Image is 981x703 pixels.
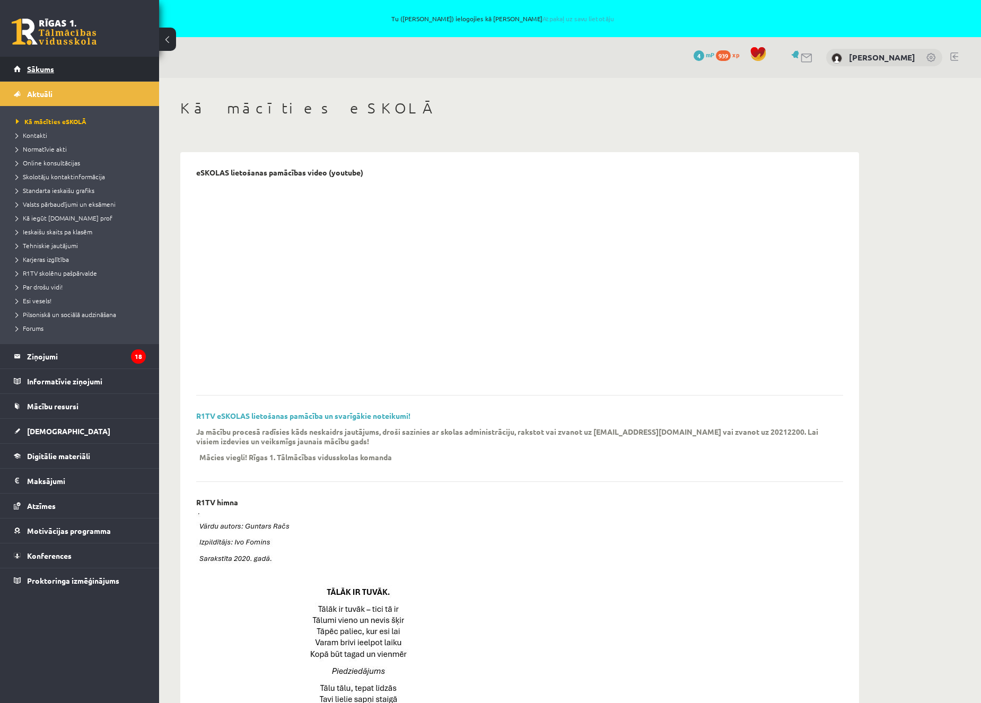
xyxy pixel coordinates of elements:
span: Valsts pārbaudījumi un eksāmeni [16,200,116,208]
span: Online konsultācijas [16,159,80,167]
span: Esi vesels! [16,296,51,305]
a: Normatīvie akti [16,144,148,154]
span: Par drošu vidi! [16,283,63,291]
span: 4 [694,50,704,61]
a: Tehniskie jautājumi [16,241,148,250]
span: Mācību resursi [27,401,78,411]
a: Kā iegūt [DOMAIN_NAME] prof [16,213,148,223]
a: Esi vesels! [16,296,148,305]
span: Tehniskie jautājumi [16,241,78,250]
a: Konferences [14,543,146,568]
span: Karjeras izglītība [16,255,69,263]
a: [DEMOGRAPHIC_DATA] [14,419,146,443]
a: Aktuāli [14,82,146,106]
span: mP [706,50,714,59]
span: Tu ([PERSON_NAME]) ielogojies kā [PERSON_NAME] [122,15,883,22]
span: Atzīmes [27,501,56,511]
span: Kā mācīties eSKOLĀ [16,117,86,126]
a: Ieskaišu skaits pa klasēm [16,227,148,236]
a: Kontakti [16,130,148,140]
a: R1TV eSKOLAS lietošanas pamācība un svarīgākie noteikumi! [196,411,410,420]
span: Konferences [27,551,72,560]
span: Motivācijas programma [27,526,111,535]
span: [DEMOGRAPHIC_DATA] [27,426,110,436]
a: 939 xp [716,50,744,59]
span: Kā iegūt [DOMAIN_NAME] prof [16,214,112,222]
a: Forums [16,323,148,333]
a: Valsts pārbaudījumi un eksāmeni [16,199,148,209]
p: Mācies viegli! [199,452,247,462]
a: Standarta ieskaišu grafiks [16,186,148,195]
p: Rīgas 1. Tālmācības vidusskolas komanda [249,452,392,462]
a: Online konsultācijas [16,158,148,168]
a: Atzīmes [14,494,146,518]
a: Motivācijas programma [14,519,146,543]
a: Maksājumi [14,469,146,493]
span: Proktoringa izmēģinājums [27,576,119,585]
a: Ziņojumi18 [14,344,146,368]
p: eSKOLAS lietošanas pamācības video (youtube) [196,168,363,177]
span: Pilsoniskā un sociālā audzināšana [16,310,116,319]
h1: Kā mācīties eSKOLĀ [180,99,859,117]
span: Skolotāju kontaktinformācija [16,172,105,181]
a: Rīgas 1. Tālmācības vidusskola [12,19,97,45]
legend: Informatīvie ziņojumi [27,369,146,393]
a: Kā mācīties eSKOLĀ [16,117,148,126]
span: Kontakti [16,131,47,139]
legend: Maksājumi [27,469,146,493]
a: Proktoringa izmēģinājums [14,568,146,593]
span: 939 [716,50,731,61]
span: Normatīvie akti [16,145,67,153]
img: Marta Grāve [831,53,842,64]
a: Par drošu vidi! [16,282,148,292]
a: Informatīvie ziņojumi [14,369,146,393]
a: R1TV skolēnu pašpārvalde [16,268,148,278]
span: Forums [16,324,43,332]
a: Karjeras izglītība [16,254,148,264]
span: xp [732,50,739,59]
span: Standarta ieskaišu grafiks [16,186,94,195]
a: Skolotāju kontaktinformācija [16,172,148,181]
a: 4 mP [694,50,714,59]
a: Digitālie materiāli [14,444,146,468]
a: Atpakaļ uz savu lietotāju [542,14,614,23]
legend: Ziņojumi [27,344,146,368]
p: R1TV himna [196,498,238,507]
span: Aktuāli [27,89,52,99]
a: Pilsoniskā un sociālā audzināšana [16,310,148,319]
p: Ja mācību procesā radīsies kāds neskaidrs jautājums, droši sazinies ar skolas administrāciju, rak... [196,427,827,446]
span: R1TV skolēnu pašpārvalde [16,269,97,277]
i: 18 [131,349,146,364]
a: Mācību resursi [14,394,146,418]
span: Digitālie materiāli [27,451,90,461]
a: [PERSON_NAME] [849,52,915,63]
a: Sākums [14,57,146,81]
span: Ieskaišu skaits pa klasēm [16,227,92,236]
span: Sākums [27,64,54,74]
